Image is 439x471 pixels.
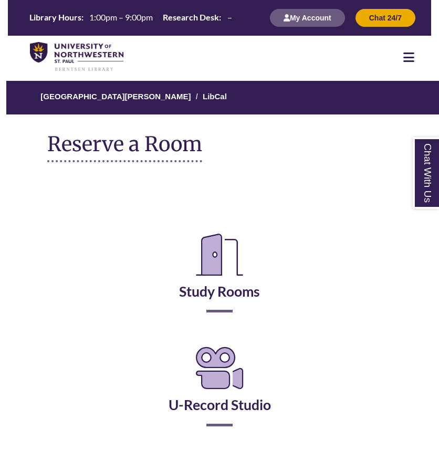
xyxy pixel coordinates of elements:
a: [GEOGRAPHIC_DATA][PERSON_NAME] [40,92,191,101]
span: 1:00pm – 9:00pm [89,12,153,22]
th: Library Hours: [25,12,85,23]
img: UNWSP Library Logo [30,42,123,71]
th: Research Desk: [159,12,223,23]
button: Chat 24/7 [356,9,415,27]
a: LibCal [203,92,227,101]
a: My Account [270,13,345,22]
a: Study Rooms [179,257,260,300]
a: Hours Today [25,12,236,24]
span: – [227,12,232,22]
h1: Reserve a Room [47,133,202,162]
nav: Breadcrumb [47,81,391,114]
button: My Account [270,9,345,27]
a: Chat 24/7 [356,13,415,22]
table: Hours Today [25,12,236,23]
a: U-Record Studio [169,370,271,413]
div: Reserve a Room [47,189,391,468]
